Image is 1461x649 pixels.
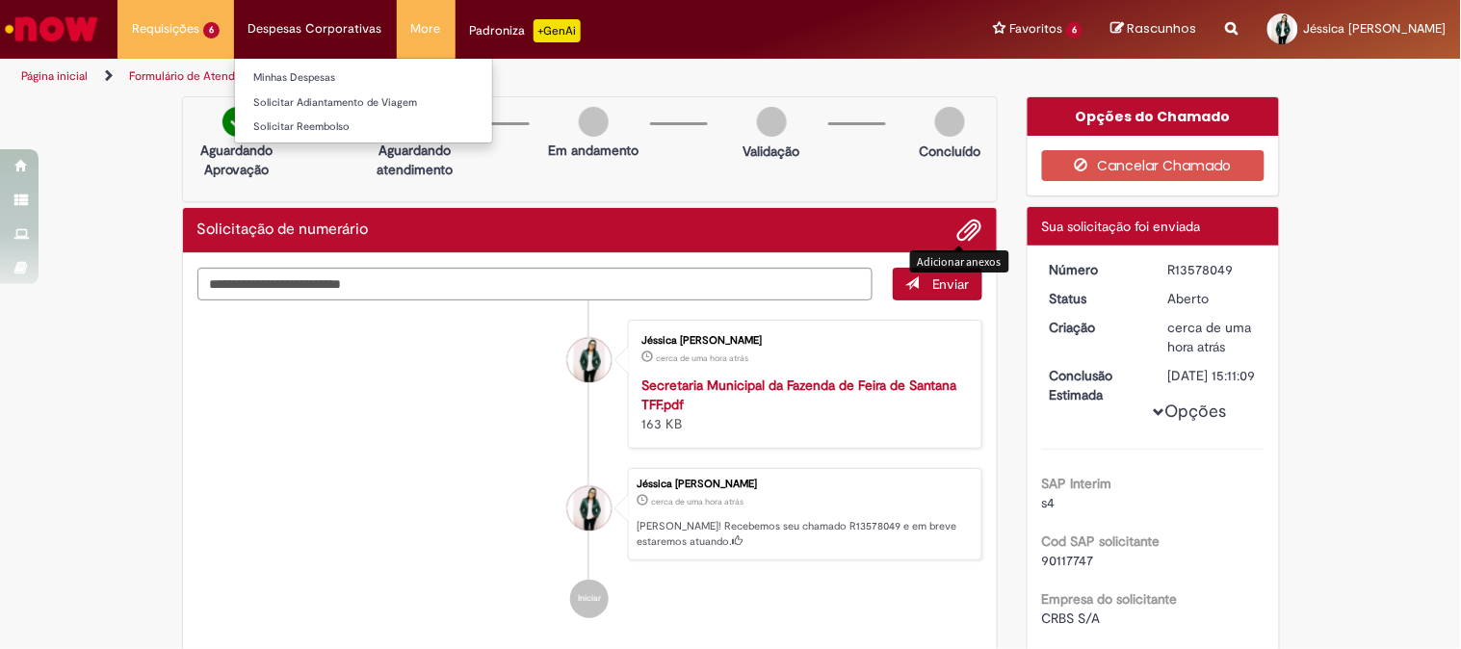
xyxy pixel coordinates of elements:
[932,275,970,293] span: Enviar
[641,335,962,347] div: Jéssica [PERSON_NAME]
[197,300,983,637] ul: Histórico de tíquete
[197,221,369,239] h2: Solicitação de numerário Histórico de tíquete
[1128,19,1197,38] span: Rascunhos
[656,352,748,364] span: cerca de uma hora atrás
[470,19,581,42] div: Padroniza
[1168,289,1258,308] div: Aberto
[1035,289,1154,308] dt: Status
[1028,97,1279,136] div: Opções do Chamado
[757,107,787,137] img: img-circle-grey.png
[637,479,972,490] div: Jéssica [PERSON_NAME]
[197,468,983,560] li: Jéssica Késia Alves Costa
[234,58,493,143] ul: Despesas Corporativas
[1042,494,1056,511] span: s4
[1042,590,1178,608] b: Empresa do solicitante
[235,92,492,114] a: Solicitar Adiantamento de Viagem
[637,519,972,549] p: [PERSON_NAME]! Recebemos seu chamado R13578049 e em breve estaremos atuando.
[641,376,962,433] div: 163 KB
[21,68,88,84] a: Página inicial
[1111,20,1197,39] a: Rascunhos
[641,376,956,413] a: Secretaria Municipal da Fazenda de Feira de Santana TFF.pdf
[1042,532,1161,550] b: Cod SAP solicitante
[935,107,965,137] img: img-circle-grey.png
[1042,475,1112,492] b: SAP Interim
[1168,366,1258,385] div: [DATE] 15:11:09
[1042,150,1265,181] button: Cancelar Chamado
[893,268,982,300] button: Enviar
[1035,318,1154,337] dt: Criação
[411,19,441,39] span: More
[1304,20,1447,37] span: Jéssica [PERSON_NAME]
[910,250,1009,273] div: Adicionar anexos
[1042,552,1094,569] span: 90117747
[1168,318,1258,356] div: 29/09/2025 16:11:05
[1042,218,1201,235] span: Sua solicitação foi enviada
[957,218,982,243] button: Adicionar anexos
[744,142,800,161] p: Validação
[1009,19,1062,39] span: Favoritos
[1168,260,1258,279] div: R13578049
[235,67,492,89] a: Minhas Despesas
[132,19,199,39] span: Requisições
[548,141,639,160] p: Em andamento
[235,117,492,138] a: Solicitar Reembolso
[567,338,612,382] div: Jéssica Késia Alves Costa
[651,496,744,507] time: 29/09/2025 16:11:05
[129,68,272,84] a: Formulário de Atendimento
[1066,22,1083,39] span: 6
[919,142,980,161] p: Concluído
[1035,366,1154,404] dt: Conclusão Estimada
[197,268,874,300] textarea: Digite sua mensagem aqui...
[222,107,252,137] img: check-circle-green.png
[656,352,748,364] time: 29/09/2025 16:10:54
[1035,260,1154,279] dt: Número
[14,59,959,94] ul: Trilhas de página
[248,19,382,39] span: Despesas Corporativas
[1042,610,1101,627] span: CRBS S/A
[1168,319,1252,355] time: 29/09/2025 16:11:05
[534,19,581,42] p: +GenAi
[369,141,462,179] p: Aguardando atendimento
[203,22,220,39] span: 6
[2,10,101,48] img: ServiceNow
[1168,319,1252,355] span: cerca de uma hora atrás
[191,141,284,179] p: Aguardando Aprovação
[567,486,612,531] div: Jéssica Késia Alves Costa
[579,107,609,137] img: img-circle-grey.png
[651,496,744,507] span: cerca de uma hora atrás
